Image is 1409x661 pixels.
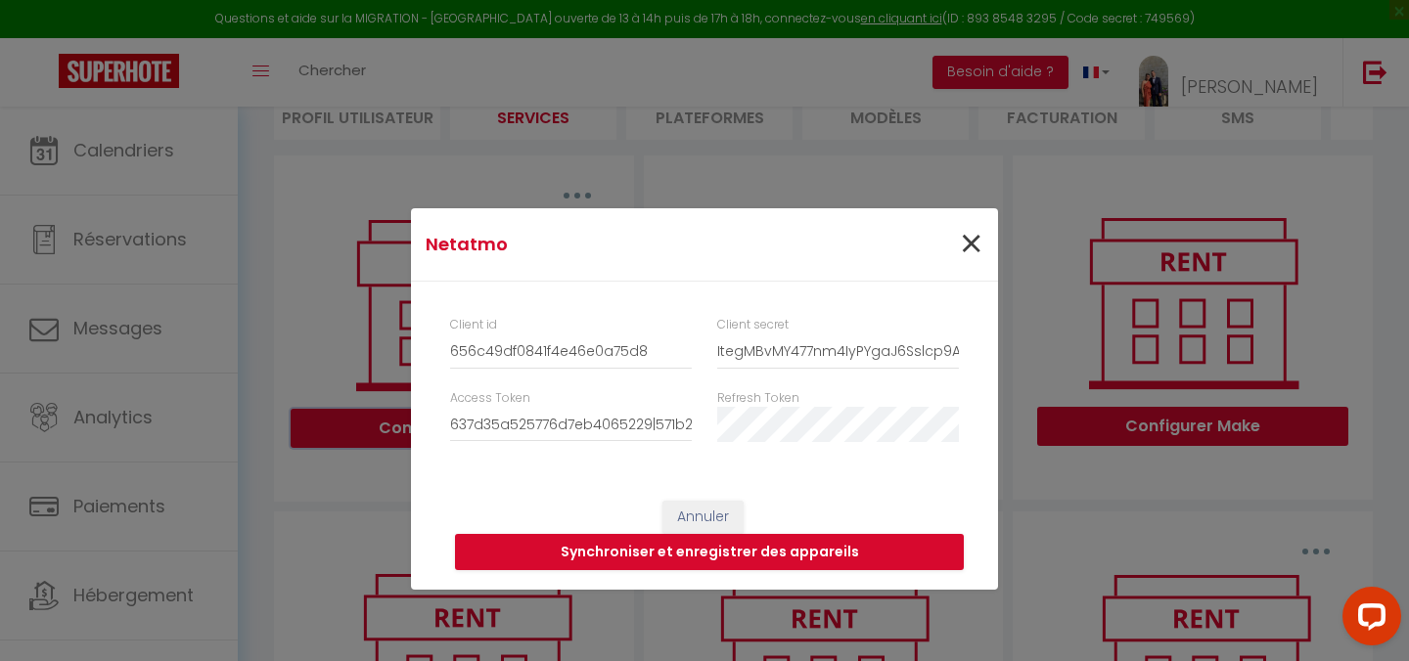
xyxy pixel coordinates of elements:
[1327,579,1409,661] iframe: LiveChat chat widget
[959,224,983,266] button: Close
[717,389,799,408] label: Refresh Token
[717,316,789,334] label: Client secret
[662,501,744,534] button: Annuler
[450,389,530,408] label: Access Token
[450,316,497,334] label: Client id
[426,231,789,258] h4: Netatmo
[455,534,964,571] button: Synchroniser et enregistrer des appareils
[959,215,983,274] span: ×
